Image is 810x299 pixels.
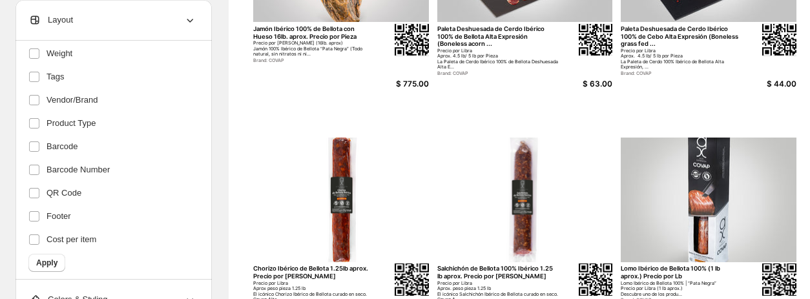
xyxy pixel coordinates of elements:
[47,47,72,60] span: Weight
[47,187,81,200] span: QR Code
[579,24,613,56] img: qrcode
[395,263,429,296] img: qrcode
[366,79,429,88] div: $ 775.00
[253,25,374,40] div: Jamón Ibérico 100% de Bellota con Hueso 16lb. aprox. Precio por Pieza
[47,94,98,107] span: Vendor/Brand
[762,263,796,296] img: qrcode
[621,25,742,47] div: Paleta Deshuesada de Cerdo Ibérico 100% de Cebo Alta Expresión (Boneless grass fed ...
[47,70,64,83] span: Tags
[734,79,796,88] div: $ 44.00
[762,24,796,56] img: qrcode
[47,163,110,176] span: Barcode Number
[437,48,558,70] div: Precio por Libra Aprox. 4.5 lb/ 5 lb por Pieza La Paleta de Cerdo Ibérico 100% de Bellota Deshues...
[579,263,613,296] img: qrcode
[437,71,558,77] div: Brand: COVAP
[621,281,742,298] div: Lomo Ibérico de Bellota 100% | “Pata Negra” Precio por Libra (1 lb aprox.) Descubre uno de los pr...
[47,233,96,246] span: Cost per item
[253,58,374,64] div: Brand: COVAP
[621,48,742,70] div: Precio por Libra Aprox. 4.5 lb/ 5 lb por Pieza La Paleta de Cerdo 100% Ibérico de Bellota Alta Ex...
[47,140,78,153] span: Barcode
[47,117,96,130] span: Product Type
[253,41,374,57] div: Precio por [PERSON_NAME] (16lb. aprox) Jamón 100% Ibérico de Bellota “Pata Negra” (Todo natural, ...
[28,14,73,26] span: Layout
[550,79,612,88] div: $ 63.00
[621,265,742,280] div: Lomo Ibérico de Bellota 100% (1 lb aprox.) Precio por Lb
[437,25,558,47] div: Paleta Deshuesada de Cerdo Ibérico 100% de Bellota Alta Expresión (Boneless acorn ...
[253,265,374,280] div: Chorizo Ibérico de Bellota 1.25lb aprox. Precio por [PERSON_NAME]
[395,24,429,56] img: qrcode
[437,265,558,280] div: Salchichón de Bellota 100% Ibérico 1.25 lb aprox. Precio por [PERSON_NAME]
[253,138,429,262] img: primaryImage
[437,138,613,262] img: primaryImage
[621,138,796,262] img: primaryImage
[36,258,57,268] span: Apply
[621,71,742,77] div: Brand: COVAP
[28,254,65,272] button: Apply
[47,210,71,223] span: Footer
